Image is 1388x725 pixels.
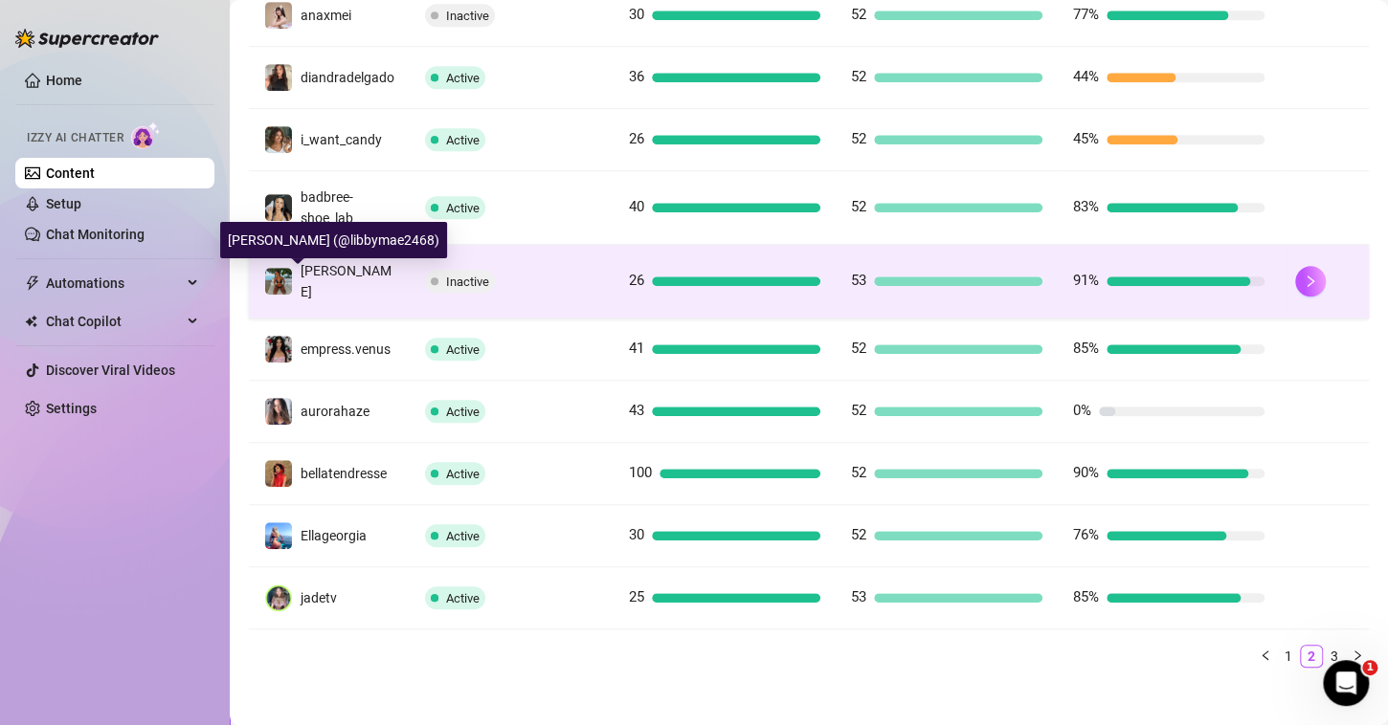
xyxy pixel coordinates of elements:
[1254,645,1277,668] li: Previous Page
[1346,645,1369,668] button: right
[629,130,644,147] span: 26
[1073,464,1099,481] span: 90%
[15,29,159,48] img: logo-BBDzfeDw.svg
[46,401,97,416] a: Settings
[851,68,866,85] span: 52
[265,522,292,549] img: Ellageorgia
[851,6,866,23] span: 52
[265,336,292,362] img: empress.venus
[446,405,480,419] span: Active
[1323,660,1369,706] iframe: Intercom live chat
[1073,272,1099,289] span: 91%
[46,268,182,298] span: Automations
[46,362,175,378] a: Discover Viral Videos
[851,272,866,289] span: 53
[46,227,145,242] a: Chat Monitoring
[265,460,292,487] img: bellatendresse
[46,165,95,181] a: Content
[1295,266,1326,297] button: right
[1346,645,1369,668] li: Next Page
[265,2,292,29] img: anaxmei
[301,263,392,299] span: [PERSON_NAME]
[1073,198,1099,215] span: 83%
[851,464,866,481] span: 52
[265,194,292,221] img: badbree-shoe_lab
[46,196,81,211] a: Setup
[265,584,292,611] img: jadetv
[25,275,40,291] span: thunderbolt
[301,404,369,419] span: aurorahaze
[629,588,644,605] span: 25
[27,129,123,147] span: Izzy AI Chatter
[301,189,353,226] span: badbree-shoe_lab
[1073,340,1099,357] span: 85%
[301,341,391,357] span: empress.venus
[1073,588,1099,605] span: 85%
[1277,645,1300,668] li: 1
[851,130,866,147] span: 52
[301,8,351,23] span: anaxmei
[265,126,292,153] img: i_want_candy
[446,71,480,85] span: Active
[851,198,866,215] span: 52
[220,222,447,258] div: [PERSON_NAME] (@libbymae2468)
[25,315,37,328] img: Chat Copilot
[301,528,367,543] span: Ellageorgia
[1323,645,1346,668] li: 3
[301,590,337,605] span: jadetv
[446,467,480,481] span: Active
[265,398,292,425] img: aurorahaze
[1073,526,1099,543] span: 76%
[629,402,644,419] span: 43
[446,9,489,23] span: Inactive
[1254,645,1277,668] button: left
[629,526,644,543] span: 30
[1260,649,1271,661] span: left
[446,133,480,147] span: Active
[1073,130,1099,147] span: 45%
[629,198,644,215] span: 40
[629,6,644,23] span: 30
[1073,6,1099,23] span: 77%
[301,466,387,481] span: bellatendresse
[446,201,480,215] span: Active
[1362,660,1377,675] span: 1
[1300,645,1323,668] li: 2
[301,132,382,147] span: i_want_candy
[446,591,480,605] span: Active
[46,73,82,88] a: Home
[131,121,161,149] img: AI Chatter
[446,342,480,357] span: Active
[446,275,489,289] span: Inactive
[46,306,182,337] span: Chat Copilot
[1073,402,1091,419] span: 0%
[1352,649,1363,661] span: right
[851,526,866,543] span: 52
[629,272,644,289] span: 26
[629,68,644,85] span: 36
[446,529,480,543] span: Active
[629,340,644,357] span: 41
[851,402,866,419] span: 52
[265,268,292,295] img: Libby
[1304,275,1317,288] span: right
[301,70,394,85] span: diandradelgado
[851,340,866,357] span: 52
[851,588,866,605] span: 53
[629,464,652,481] span: 100
[1301,646,1322,667] a: 2
[265,64,292,91] img: diandradelgado
[1278,646,1299,667] a: 1
[1324,646,1345,667] a: 3
[1073,68,1099,85] span: 44%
